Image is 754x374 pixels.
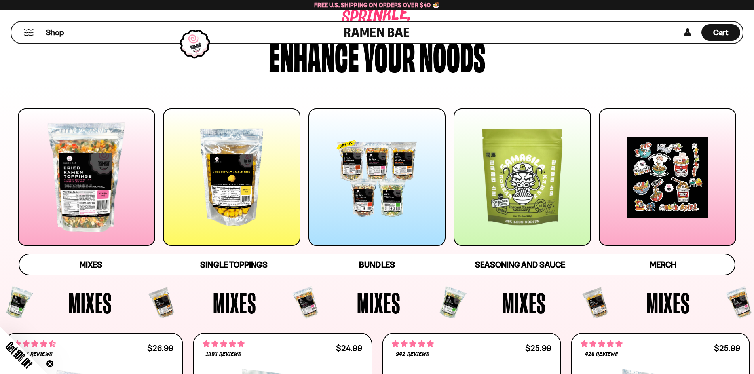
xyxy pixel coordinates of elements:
[336,344,362,352] div: $24.99
[23,29,34,36] button: Mobile Menu Trigger
[419,36,485,74] div: noods
[80,260,102,270] span: Mixes
[269,36,359,74] div: Enhance
[203,339,245,349] span: 4.76 stars
[363,36,415,74] div: your
[46,360,54,368] button: Close teaser
[713,28,729,37] span: Cart
[585,351,618,358] span: 426 reviews
[200,260,267,270] span: Single Toppings
[213,288,256,317] span: Mixes
[162,254,305,275] a: Single Toppings
[46,27,64,38] span: Shop
[359,260,395,270] span: Bundles
[701,22,740,43] a: Cart
[646,288,690,317] span: Mixes
[714,344,740,352] div: $25.99
[475,260,565,270] span: Seasoning and Sauce
[581,339,623,349] span: 4.76 stars
[314,1,440,9] span: Free U.S. Shipping on Orders over $40 🍜
[206,351,241,358] span: 1393 reviews
[4,340,34,370] span: Get 10% Off
[46,24,64,41] a: Shop
[306,254,448,275] a: Bundles
[19,254,162,275] a: Mixes
[502,288,546,317] span: Mixes
[396,351,429,358] span: 942 reviews
[147,344,173,352] div: $26.99
[650,260,676,270] span: Merch
[392,339,434,349] span: 4.75 stars
[592,254,735,275] a: Merch
[357,288,401,317] span: Mixes
[448,254,591,275] a: Seasoning and Sauce
[68,288,112,317] span: Mixes
[525,344,551,352] div: $25.99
